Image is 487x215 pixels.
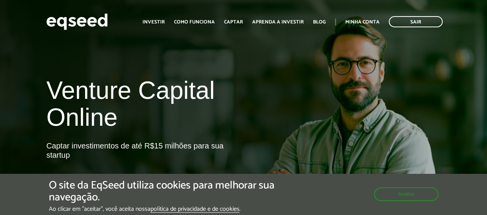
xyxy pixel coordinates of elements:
a: Sair [389,16,443,27]
a: Como funciona [174,20,215,25]
a: Blog [313,20,326,25]
p: Captar investimentos de até R$15 milhões para sua startup [46,141,238,183]
a: Captar [224,20,243,25]
p: Ao clicar em "aceitar", você aceita nossa . [49,205,283,213]
a: Investir [142,20,165,25]
button: Aceitar [374,187,438,201]
img: EqSeed [46,12,108,32]
a: Aprenda a investir [252,20,304,25]
a: política de privacidade e de cookies [151,206,239,213]
h5: O site da EqSeed utiliza cookies para melhorar sua navegação. [49,180,283,203]
h1: Venture Capital Online [46,77,238,135]
a: Minha conta [345,20,380,25]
